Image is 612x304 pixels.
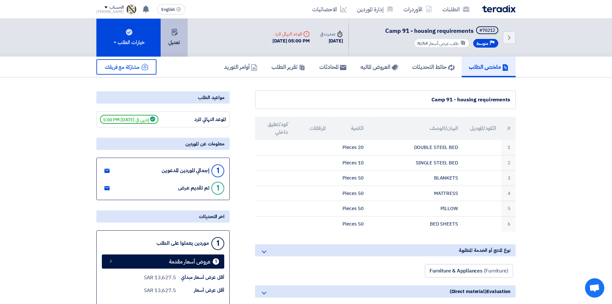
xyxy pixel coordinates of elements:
[430,267,483,275] span: Furniture & Appliances
[96,91,230,104] div: مواعيد الطلب
[178,116,226,123] div: الموعد النهائي للرد
[100,115,158,124] span: إنتهي في [DATE] 5:00 PM
[398,2,437,17] a: الأوردرات
[385,26,500,35] h5: Camp 91 - housing requirements
[96,210,230,223] div: اخر التحديثات
[320,37,343,45] div: [DATE]
[255,117,293,140] th: كود/تعليق داخلي
[482,5,516,13] img: Teradix logo
[331,216,369,231] td: 50 Pieces
[462,57,516,77] a: ملخص الطلب
[157,4,185,14] button: English
[368,155,463,170] td: SINGLE STEEL BED
[156,240,209,246] div: موردين يعملوا على الطلب
[169,259,211,264] span: عروض أسعار مقدمة
[331,155,369,170] td: 10 Pieces
[585,278,604,298] a: Open chat
[412,63,455,70] h5: حائط التحديثات
[501,216,516,231] td: 6
[211,182,224,195] div: 1
[486,288,510,295] span: Evaluation
[459,247,510,254] span: نوع المنتج أو الخدمة المطلوبة
[224,63,257,70] h5: أوامر التوريد
[96,10,124,14] div: [PERSON_NAME]
[360,63,398,70] h5: العروض الماليه
[271,63,305,70] h5: تقرير الطلب
[353,57,405,77] a: العروض الماليه
[501,186,516,201] td: 4
[501,201,516,216] td: 5
[161,19,188,57] button: تعديل
[450,288,486,295] span: (Direct material)
[368,170,463,186] td: BLANKETS
[368,216,463,231] td: BED SHEETS
[272,37,310,45] div: [DATE] 05:00 PM
[331,117,369,140] th: الكمية
[352,2,398,17] a: إدارة الموردين
[307,2,352,17] a: الاحصائيات
[385,26,474,35] span: Camp 91 - housing requirements
[144,274,176,281] div: 13,627.5 SAR
[405,57,462,77] a: حائط التحديثات
[272,31,310,37] div: الموعد النهائي للرد
[261,96,510,104] div: Camp 91 - housing requirements
[176,274,224,281] div: أقل عرض أسعار مبدأي
[479,28,495,33] div: #70212
[331,170,369,186] td: 50 Pieces
[110,5,123,10] div: الحساب
[463,117,501,140] th: الكود/الموديل
[162,168,209,174] div: إجمالي الموردين المدعوين
[161,7,175,12] span: English
[476,41,488,47] span: متوسط
[320,31,343,37] div: صدرت في
[217,57,264,77] a: أوامر التوريد
[501,170,516,186] td: 3
[144,287,176,294] div: 13,627.5 SAR
[484,267,508,275] span: (Furniture)
[331,201,369,216] td: 50 Pieces
[112,39,145,46] div: خيارات الطلب
[293,117,331,140] th: المرفقات
[213,258,219,265] div: 1
[312,57,353,77] a: المحادثات
[211,164,224,177] div: 1
[429,40,459,47] span: طلب عرض أسعار
[331,140,369,155] td: 20 Pieces
[368,117,463,140] th: البيان/الوصف
[105,63,139,71] span: مشاركة مع فريقك
[319,63,346,70] h5: المحادثات
[368,140,463,155] td: DOUBLE STEEL BED
[501,117,516,140] th: #
[102,254,224,269] a: 1 عروض أسعار مقدمة
[264,57,312,77] a: تقرير الطلب
[96,19,161,57] button: خيارات الطلب
[437,2,475,17] a: الطلبات
[368,201,463,216] td: PILLOW
[501,140,516,155] td: 1
[417,40,428,47] span: #N/A
[368,186,463,201] td: MATTRESS
[211,237,224,250] div: 1
[96,138,230,150] div: معلومات عن الموردين
[331,186,369,201] td: 50 Pieces
[178,185,209,191] div: تم تقديم عرض
[501,155,516,170] td: 2
[469,63,509,70] h5: ملخص الطلب
[126,4,137,14] img: Screenshot___1756930143446.png
[176,287,224,294] div: أقل عرض أسعار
